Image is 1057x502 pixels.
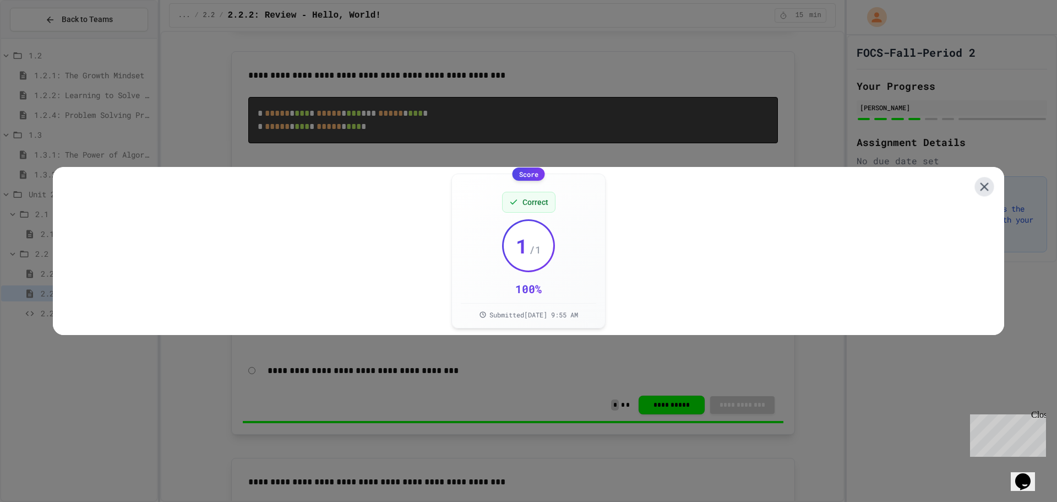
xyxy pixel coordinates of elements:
[522,197,548,208] span: Correct
[489,310,578,319] span: Submitted [DATE] 9:55 AM
[529,242,541,257] span: / 1
[516,235,528,257] span: 1
[515,281,542,296] div: 100 %
[4,4,76,70] div: Chat with us now!Close
[966,410,1046,457] iframe: chat widget
[513,168,545,181] div: Score
[1011,458,1046,491] iframe: chat widget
